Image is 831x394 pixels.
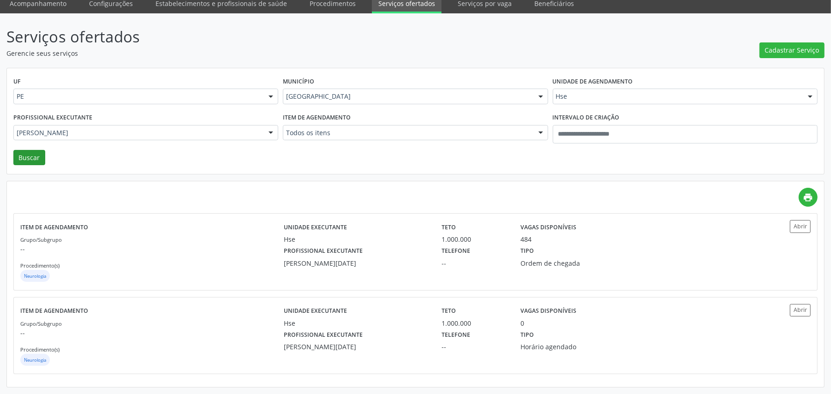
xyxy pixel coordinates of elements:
div: Horário agendado [521,342,627,352]
label: Intervalo de criação [553,111,620,125]
span: Hse [556,92,799,101]
label: Município [283,75,314,89]
button: Abrir [790,304,811,316]
div: -- [442,342,508,352]
span: [GEOGRAPHIC_DATA] [286,92,529,101]
small: Procedimento(s) [20,346,60,353]
label: Telefone [442,328,470,342]
div: -- [442,258,508,268]
div: [PERSON_NAME][DATE] [284,258,429,268]
label: Telefone [442,244,470,258]
div: 0 [521,318,525,328]
label: Teto [442,304,456,318]
label: Unidade executante [284,304,347,318]
div: Hse [284,318,429,328]
label: Tipo [521,244,534,258]
a: print [799,188,818,207]
p: Serviços ofertados [6,25,579,48]
label: Item de agendamento [283,111,351,125]
button: Abrir [790,220,811,233]
small: Procedimento(s) [20,262,60,269]
label: Profissional executante [284,244,363,258]
p: -- [20,328,284,338]
span: Cadastrar Serviço [765,45,819,55]
label: UF [13,75,21,89]
i: print [803,192,813,203]
label: Tipo [521,328,534,342]
span: PE [17,92,259,101]
div: [PERSON_NAME][DATE] [284,342,429,352]
small: Grupo/Subgrupo [20,236,62,243]
div: 484 [521,234,532,244]
label: Unidade de agendamento [553,75,633,89]
button: Buscar [13,150,45,166]
button: Cadastrar Serviço [759,42,825,58]
div: 1.000.000 [442,318,508,328]
label: Item de agendamento [20,220,88,234]
label: Unidade executante [284,220,347,234]
span: [PERSON_NAME] [17,128,259,137]
label: Profissional executante [13,111,92,125]
label: Vagas disponíveis [521,220,577,234]
label: Vagas disponíveis [521,304,577,318]
label: Item de agendamento [20,304,88,318]
span: Todos os itens [286,128,529,137]
p: -- [20,244,284,254]
div: Ordem de chegada [521,258,627,268]
label: Profissional executante [284,328,363,342]
div: 1.000.000 [442,234,508,244]
p: Gerencie seus serviços [6,48,579,58]
small: Neurologia [24,357,46,363]
label: Teto [442,220,456,234]
small: Grupo/Subgrupo [20,320,62,327]
div: Hse [284,234,429,244]
small: Neurologia [24,273,46,279]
